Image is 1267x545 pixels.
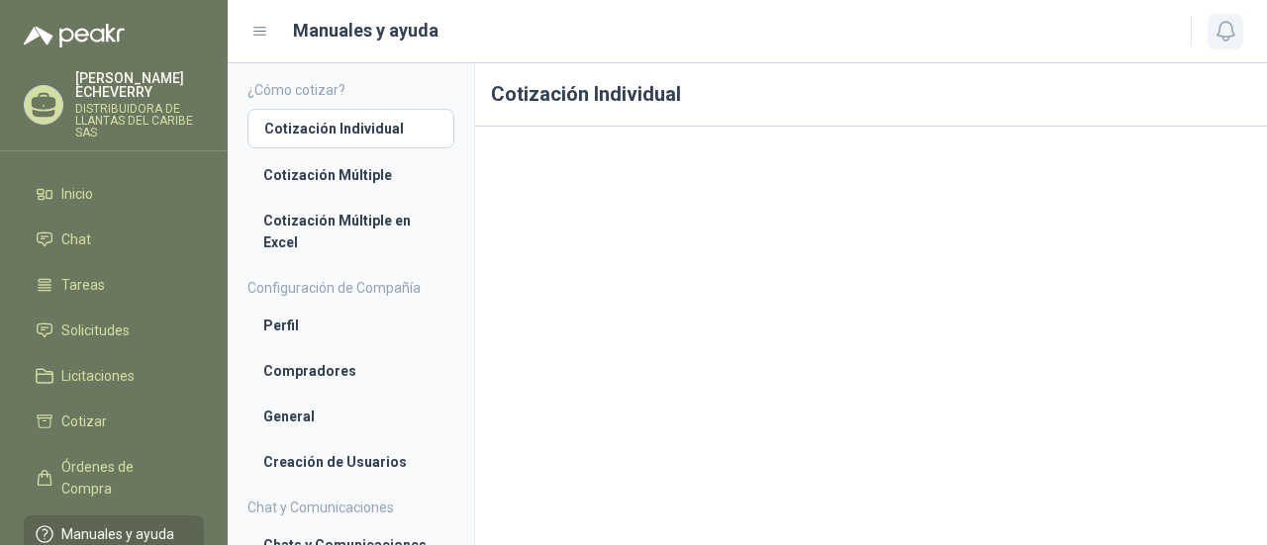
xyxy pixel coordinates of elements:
a: Creación de Usuarios [247,443,454,481]
a: Cotizar [24,403,204,440]
li: Compradores [263,360,439,382]
li: Cotización Múltiple [263,164,439,186]
span: Órdenes de Compra [61,456,185,500]
span: Chat [61,228,91,250]
a: Compradores [247,352,454,390]
li: Creación de Usuarios [263,451,439,473]
a: Chat [24,221,204,258]
p: DISTRIBUIDORA DE LLANTAS DEL CARIBE SAS [75,103,204,138]
h4: ¿Cómo cotizar? [247,79,454,101]
h1: Manuales y ayuda [293,17,439,45]
a: Licitaciones [24,357,204,395]
a: Cotización Múltiple [247,156,454,194]
span: Tareas [61,274,105,296]
h4: Configuración de Compañía [247,277,454,299]
span: Inicio [61,183,93,205]
h4: Chat y Comunicaciones [247,497,454,518]
li: Cotización Individual [264,118,438,139]
p: [PERSON_NAME] ECHEVERRY [75,71,204,99]
a: Cotización Múltiple en Excel [247,202,454,261]
span: Licitaciones [61,365,135,387]
li: Perfil [263,315,439,336]
img: Logo peakr [24,24,125,47]
h1: Cotización Individual [475,63,1267,127]
span: Solicitudes [61,319,130,341]
a: Órdenes de Compra [24,448,204,507]
a: Perfil [247,307,454,344]
span: Cotizar [61,410,107,432]
a: Solicitudes [24,312,204,349]
li: General [263,406,439,427]
a: General [247,398,454,435]
a: Cotización Individual [247,109,454,148]
a: Tareas [24,266,204,304]
li: Cotización Múltiple en Excel [263,210,439,253]
span: Manuales y ayuda [61,523,174,545]
a: Inicio [24,175,204,213]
